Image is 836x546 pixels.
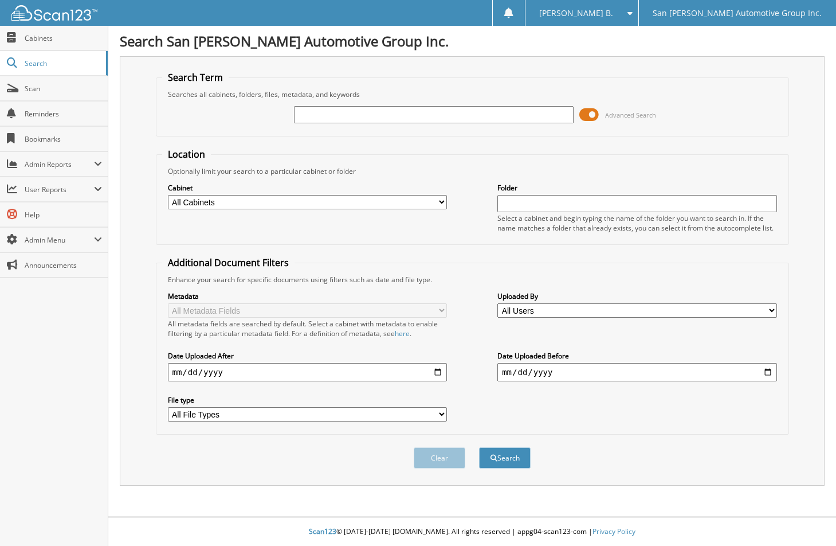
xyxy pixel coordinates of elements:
[25,260,102,270] span: Announcements
[497,213,776,233] div: Select a cabinet and begin typing the name of the folder you want to search in. If the name match...
[25,159,94,169] span: Admin Reports
[168,291,447,301] label: Metadata
[168,395,447,405] label: File type
[479,447,531,469] button: Search
[162,256,295,269] legend: Additional Document Filters
[25,33,102,43] span: Cabinets
[539,10,613,17] span: [PERSON_NAME] B.
[162,71,229,84] legend: Search Term
[162,89,783,99] div: Searches all cabinets, folders, files, metadata, and keywords
[11,5,97,21] img: scan123-logo-white.svg
[497,351,776,361] label: Date Uploaded Before
[653,10,822,17] span: San [PERSON_NAME] Automotive Group Inc.
[497,363,776,381] input: end
[168,363,447,381] input: start
[497,291,776,301] label: Uploaded By
[168,351,447,361] label: Date Uploaded After
[25,185,94,194] span: User Reports
[162,166,783,176] div: Optionally limit your search to a particular cabinet or folder
[25,134,102,144] span: Bookmarks
[168,319,447,338] div: All metadata fields are searched by default. Select a cabinet with metadata to enable filtering b...
[497,183,776,193] label: Folder
[25,109,102,119] span: Reminders
[395,329,410,338] a: here
[25,210,102,220] span: Help
[25,84,102,93] span: Scan
[25,235,94,245] span: Admin Menu
[162,275,783,284] div: Enhance your search for specific documents using filters such as date and file type.
[162,148,211,161] legend: Location
[168,183,447,193] label: Cabinet
[108,518,836,546] div: © [DATE]-[DATE] [DOMAIN_NAME]. All rights reserved | appg04-scan123-com |
[414,447,465,469] button: Clear
[779,491,836,546] iframe: Chat Widget
[25,58,100,68] span: Search
[605,111,656,119] span: Advanced Search
[309,526,336,536] span: Scan123
[592,526,635,536] a: Privacy Policy
[120,32,825,50] h1: Search San [PERSON_NAME] Automotive Group Inc.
